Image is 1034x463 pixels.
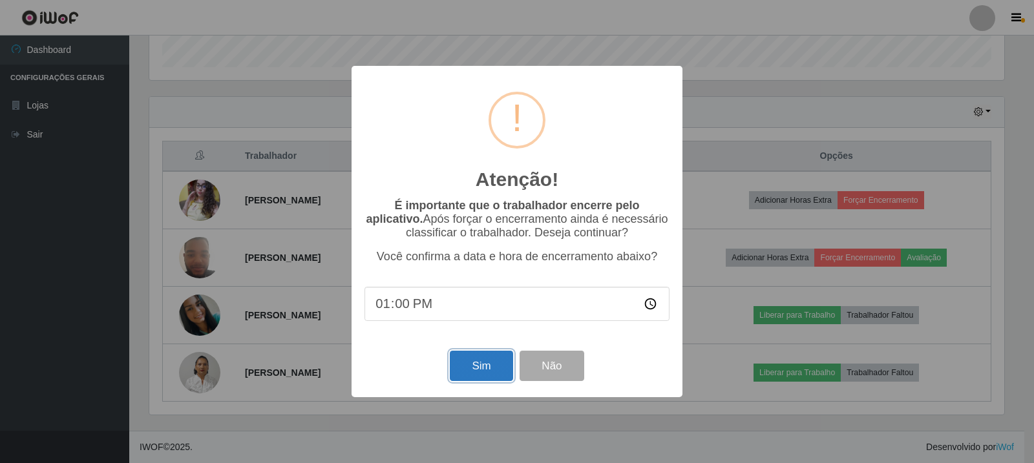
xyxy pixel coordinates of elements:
[364,199,670,240] p: Após forçar o encerramento ainda é necessário classificar o trabalhador. Deseja continuar?
[476,168,558,191] h2: Atenção!
[366,199,639,225] b: É importante que o trabalhador encerre pelo aplicativo.
[450,351,512,381] button: Sim
[364,250,670,263] p: Você confirma a data e hora de encerramento abaixo?
[520,351,584,381] button: Não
